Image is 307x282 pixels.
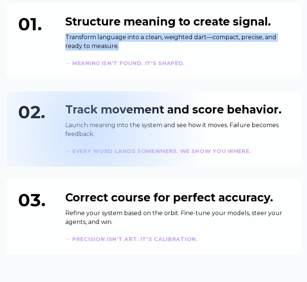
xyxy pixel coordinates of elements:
[65,121,289,139] p: Launch meaning into the system and see how it moves. Failure becomes feedback.
[65,236,198,242] strong: → Precision isn't art. It's calibration.
[65,191,289,204] h3: Correct course for perfect accuracy.
[18,103,54,121] div: 02.
[65,209,289,227] p: Refine your system based on the orbit. Fine-tune your models, steer your agents, and win.
[65,33,289,51] p: Transform language into a clean, weighted dart—compact, precise, and ready to measure.
[65,103,289,116] h3: Track movement and score behavior.
[65,60,185,67] strong: → Meaning isn't found. It's shaped.
[18,15,54,33] div: 01.
[65,148,251,154] strong: → Every word lands somewhere. We show you where.
[65,15,289,28] h3: Structure meaning to create signal.
[18,191,54,209] div: 03.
